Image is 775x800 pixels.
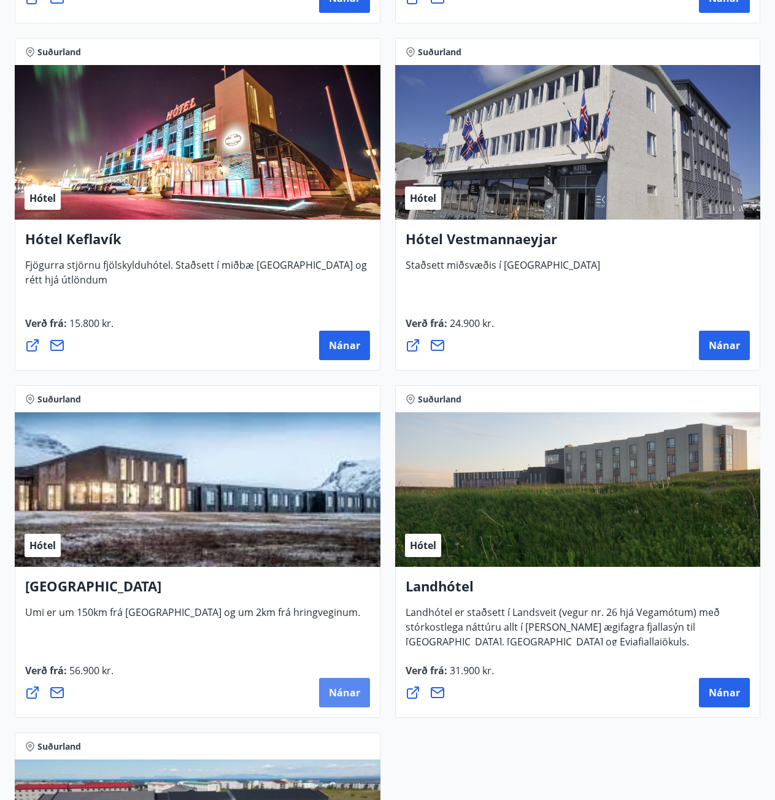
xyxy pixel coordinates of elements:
[447,664,494,677] span: 31.900 kr.
[25,606,360,629] span: Umi er um 150km frá [GEOGRAPHIC_DATA] og um 2km frá hringveginum.
[410,191,436,205] span: Hótel
[329,339,360,352] span: Nánar
[67,664,114,677] span: 56.900 kr.
[37,46,81,58] span: Suðurland
[25,664,114,687] span: Verð frá :
[406,606,720,658] span: Landhótel er staðsett í Landsveit (vegur nr. 26 hjá Vegamótum) með stórkostlega náttúru allt í [P...
[67,317,114,330] span: 15.800 kr.
[29,191,56,205] span: Hótel
[406,664,494,687] span: Verð frá :
[406,258,600,282] span: Staðsett miðsvæðis í [GEOGRAPHIC_DATA]
[25,258,367,296] span: Fjögurra stjörnu fjölskylduhótel. Staðsett í miðbæ [GEOGRAPHIC_DATA] og rétt hjá útlöndum
[418,46,461,58] span: Suðurland
[418,393,461,406] span: Suðurland
[25,229,370,258] h4: Hótel Keflavík
[406,229,750,258] h4: Hótel Vestmannaeyjar
[25,317,114,340] span: Verð frá :
[410,539,436,552] span: Hótel
[319,331,370,360] button: Nánar
[25,577,370,605] h4: [GEOGRAPHIC_DATA]
[406,317,494,340] span: Verð frá :
[447,317,494,330] span: 24.900 kr.
[406,577,750,605] h4: Landhótel
[699,678,750,707] button: Nánar
[699,331,750,360] button: Nánar
[29,539,56,552] span: Hótel
[329,686,360,699] span: Nánar
[709,686,740,699] span: Nánar
[37,740,81,753] span: Suðurland
[709,339,740,352] span: Nánar
[319,678,370,707] button: Nánar
[37,393,81,406] span: Suðurland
